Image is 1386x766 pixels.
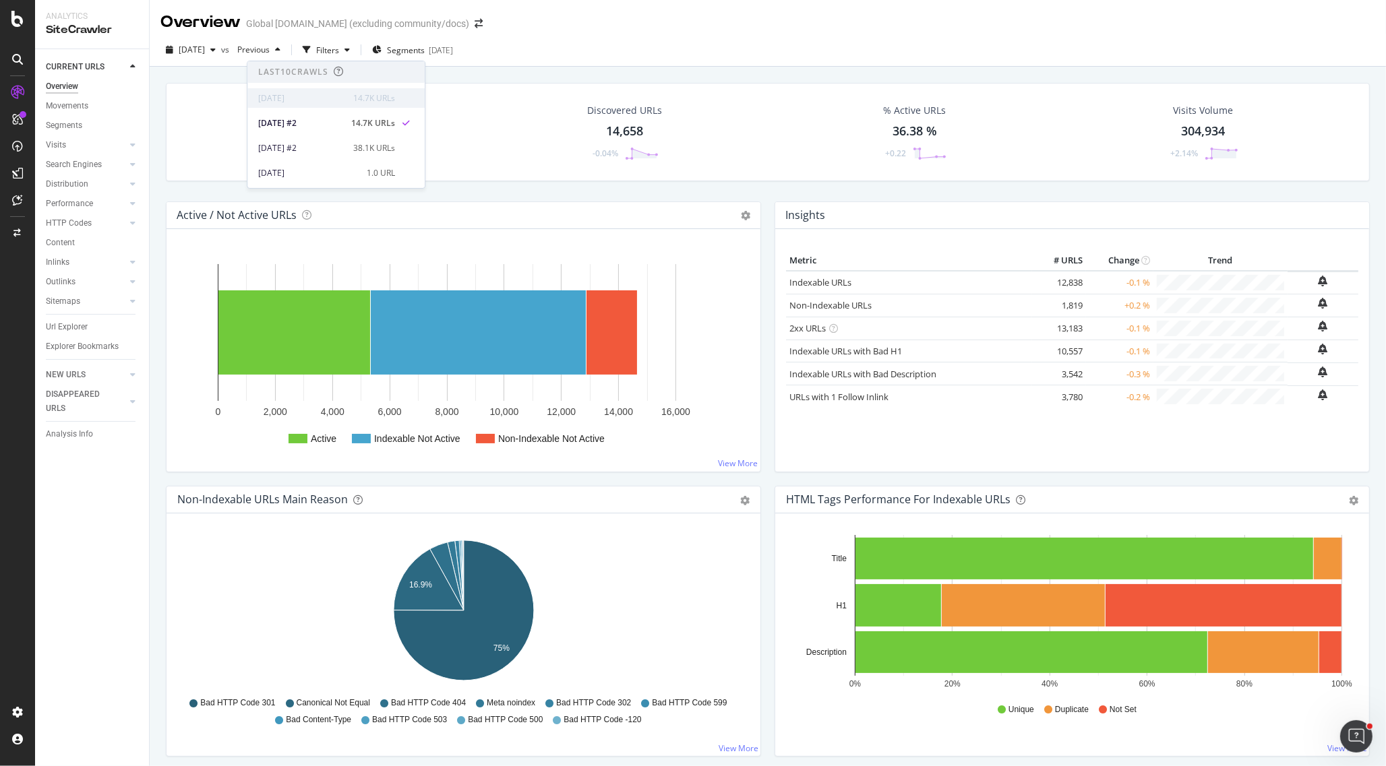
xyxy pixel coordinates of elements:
div: 36.38 % [893,123,937,140]
div: 304,934 [1181,123,1225,140]
span: Bad HTTP Code 302 [556,697,631,709]
div: Sitemaps [46,294,80,309]
svg: A chart. [786,535,1359,691]
text: 100% [1331,679,1352,689]
div: Analytics [46,11,138,22]
iframe: Intercom live chat [1340,720,1373,753]
td: 3,780 [1032,385,1086,408]
div: bell-plus [1319,298,1328,309]
td: 12,838 [1032,271,1086,294]
div: Segments [46,119,82,133]
td: -0.1 % [1086,340,1153,362]
td: -0.3 % [1086,362,1153,385]
div: [DATE] [429,44,453,56]
div: bell-plus [1319,389,1328,400]
span: Bad HTTP Code -120 [564,714,641,726]
div: gear [1349,496,1358,505]
div: +0.22 [885,148,906,159]
div: SiteCrawler [46,22,138,38]
text: 20% [944,679,961,689]
a: Non-Indexable URLs [789,299,872,311]
text: 6,000 [378,406,402,417]
a: URLs with 1 Follow Inlink [789,391,888,403]
div: A chart. [177,535,750,691]
td: -0.1 % [1086,317,1153,340]
button: Filters [297,39,355,61]
div: bell-plus [1319,321,1328,331]
div: Content [46,236,75,250]
button: Previous [232,39,286,61]
span: Canonical Not Equal [297,697,370,709]
td: -0.1 % [1086,271,1153,294]
span: Bad HTTP Code 599 [652,697,727,709]
h4: Active / Not Active URLs [177,206,297,224]
a: Indexable URLs with Bad Description [789,368,936,380]
a: HTTP Codes [46,216,126,230]
span: Previous [232,44,270,55]
text: 0 [216,406,221,417]
text: 16.9% [409,580,432,589]
a: Performance [46,197,126,211]
a: Visits [46,138,126,152]
span: vs [221,44,232,55]
a: Content [46,236,140,250]
div: CURRENT URLS [46,60,104,74]
div: Visits Volume [1173,104,1233,117]
a: Overview [46,79,140,94]
td: +0.2 % [1086,294,1153,317]
text: Title [832,554,847,563]
th: Change [1086,251,1153,271]
a: DISAPPEARED URLS [46,387,126,416]
text: Active [311,433,336,444]
div: 14.7K URLs [351,117,395,129]
span: Unique [1008,704,1034,715]
text: 2,000 [264,406,287,417]
div: Search Engines [46,158,102,172]
td: -0.2 % [1086,385,1153,408]
td: 10,557 [1032,340,1086,362]
span: Bad Content-Type [286,714,351,726]
div: NEW URLS [46,368,86,382]
div: Non-Indexable URLs Main Reason [177,492,348,506]
button: [DATE] [160,39,221,61]
div: Visits [46,138,66,152]
a: Explorer Bookmarks [46,340,140,354]
a: Indexable URLs [789,276,851,288]
text: 60% [1139,679,1155,689]
td: 3,542 [1032,362,1086,385]
text: 8,000 [435,406,458,417]
button: Segments[DATE] [367,39,458,61]
text: 75% [493,643,510,653]
text: Description [806,647,847,657]
div: Explorer Bookmarks [46,340,119,354]
svg: A chart. [177,251,750,461]
a: 2xx URLs [789,322,826,334]
a: Url Explorer [46,320,140,334]
a: Movements [46,99,140,113]
div: 1.0 URL [367,167,395,179]
td: 1,819 [1032,294,1086,317]
div: Inlinks [46,255,69,269]
i: Options [741,211,750,220]
div: [DATE] #2 [258,117,343,129]
text: 10,000 [489,406,518,417]
div: +2.14% [1170,148,1198,159]
a: View More [719,742,758,754]
a: CURRENT URLS [46,60,126,74]
div: Movements [46,99,88,113]
div: gear [740,496,750,505]
span: Duplicate [1055,704,1089,715]
a: Distribution [46,177,126,191]
div: [DATE] #2 [258,142,345,154]
text: 80% [1236,679,1253,689]
a: NEW URLS [46,368,126,382]
text: 4,000 [321,406,344,417]
span: Bad HTTP Code 404 [391,697,466,709]
span: Segments [387,44,425,56]
div: Distribution [46,177,88,191]
div: Global [DOMAIN_NAME] (excluding community/docs) [246,17,469,30]
span: Meta noindex [487,697,535,709]
div: Filters [316,44,339,56]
